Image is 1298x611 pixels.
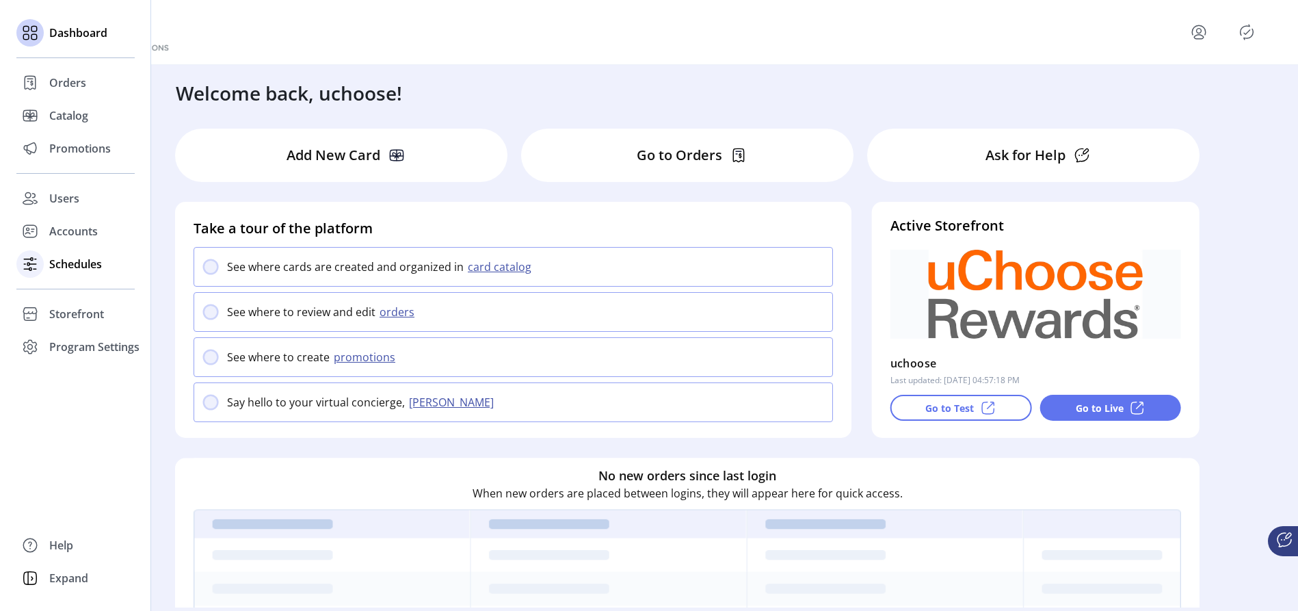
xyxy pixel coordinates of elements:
h3: Welcome back, uchoose! [176,79,402,107]
p: See where to create [227,349,330,365]
span: Schedules [49,256,102,272]
span: Help [49,537,73,554]
p: Ask for Help [985,145,1065,166]
h4: Active Storefront [890,216,1181,236]
p: Go to Orders [637,145,722,166]
span: Accounts [49,223,98,239]
h6: No new orders since last login [598,467,776,485]
button: card catalog [464,259,540,275]
button: promotions [330,349,403,365]
p: Say hello to your virtual concierge, [227,394,405,411]
p: uchoose [890,352,937,374]
button: Publisher Panel [1236,21,1258,43]
p: When new orders are placed between logins, they will appear here for quick access. [473,485,903,502]
p: Last updated: [DATE] 04:57:18 PM [890,374,1020,387]
p: See where to review and edit [227,304,375,320]
p: Go to Test [925,401,974,415]
h4: Take a tour of the platform [194,218,833,239]
button: menu [1188,21,1210,43]
button: [PERSON_NAME] [405,394,502,411]
span: Orders [49,75,86,91]
span: Users [49,190,79,207]
span: Expand [49,570,88,586]
button: orders [375,304,423,320]
span: Dashboard [49,25,107,41]
span: Program Settings [49,339,140,355]
p: Add New Card [287,145,380,166]
p: Go to Live [1076,401,1124,415]
p: See where cards are created and organized in [227,259,464,275]
span: Storefront [49,306,104,322]
span: Catalog [49,107,88,124]
span: Promotions [49,140,111,157]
